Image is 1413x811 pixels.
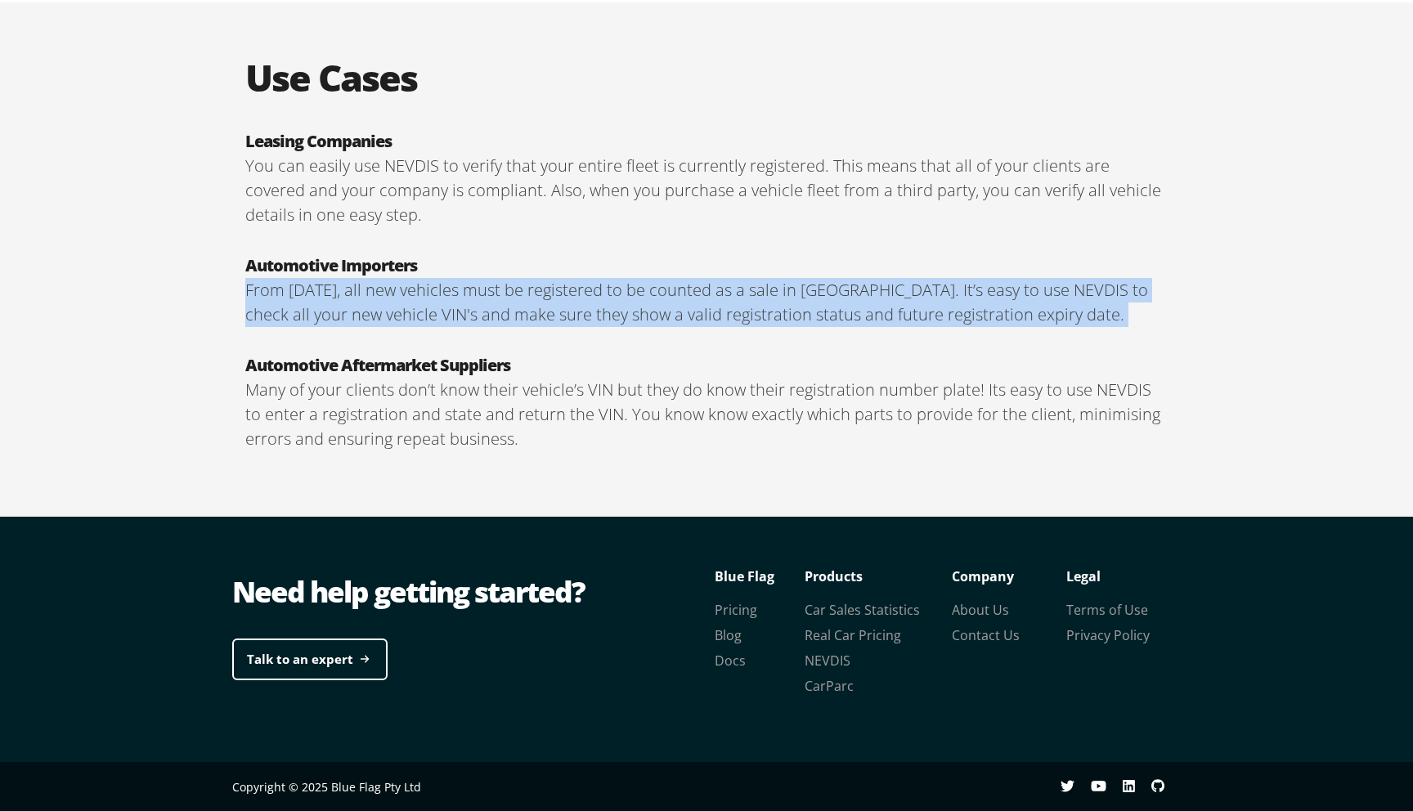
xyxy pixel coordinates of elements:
[1061,779,1091,795] a: Twitter
[232,779,421,795] span: Copyright © 2025 Blue Flag Pty Ltd
[952,601,1009,619] a: About Us
[245,154,1168,227] p: You can easily use NEVDIS to verify that your entire fleet is currently registered. This means th...
[805,652,850,670] a: NEVDIS
[245,253,1168,278] h3: Automotive Importers
[1091,779,1123,795] a: youtube
[245,353,1168,378] h3: Automotive Aftermarket Suppliers
[805,564,952,589] p: Products
[232,638,388,680] a: Talk to an expert
[952,564,1066,589] p: Company
[715,601,757,619] a: Pricing
[805,626,901,644] a: Real Car Pricing
[715,626,742,644] a: Blog
[245,378,1168,451] p: Many of your clients don’t know their vehicle’s VIN but they do know their registration number pl...
[805,677,854,695] a: CarParc
[715,564,805,589] p: Blue Flag
[952,626,1020,644] a: Contact Us
[232,571,706,612] div: Need help getting started?
[1066,601,1148,619] a: Terms of Use
[1066,626,1150,644] a: Privacy Policy
[715,652,746,670] a: Docs
[245,278,1168,327] p: From [DATE], all new vehicles must be registered to be counted as a sale in [GEOGRAPHIC_DATA]. It...
[1123,779,1151,795] a: linkedin
[805,601,920,619] a: Car Sales Statistics
[1151,779,1181,795] a: github
[245,129,1168,154] h3: Leasing Companies
[245,55,1168,100] h2: Use Cases
[1066,564,1181,589] p: Legal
